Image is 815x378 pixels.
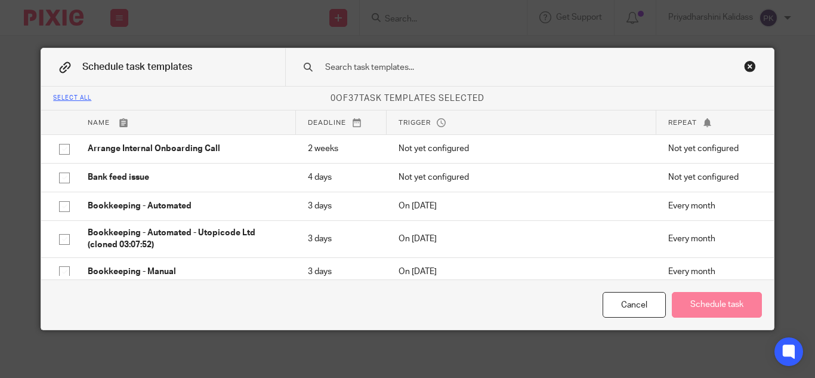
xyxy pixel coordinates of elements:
[399,143,644,155] p: Not yet configured
[308,143,375,155] p: 2 weeks
[41,93,773,105] p: of task templates selected
[668,200,756,212] p: Every month
[399,233,644,245] p: On [DATE]
[88,143,283,155] p: Arrange Internal Onboarding Call
[88,227,283,251] p: Bookkeeping - Automated - Utopicode Ltd (cloned 03:07:52)
[88,266,283,278] p: Bookkeeping - Manual
[603,292,666,318] div: Cancel
[308,233,375,245] p: 3 days
[88,119,110,126] span: Name
[308,266,375,278] p: 3 days
[88,171,283,183] p: Bank feed issue
[331,94,336,103] span: 0
[744,60,756,72] div: Close this dialog window
[668,233,756,245] p: Every month
[308,171,375,183] p: 4 days
[324,61,700,74] input: Search task templates...
[82,62,192,72] span: Schedule task templates
[399,118,644,128] p: Trigger
[308,200,375,212] p: 3 days
[348,94,359,103] span: 37
[308,118,374,128] p: Deadline
[668,118,756,128] p: Repeat
[668,171,756,183] p: Not yet configured
[399,266,644,278] p: On [DATE]
[399,171,644,183] p: Not yet configured
[88,200,283,212] p: Bookkeeping - Automated
[668,143,756,155] p: Not yet configured
[668,266,756,278] p: Every month
[53,95,91,102] div: Select all
[399,200,644,212] p: On [DATE]
[672,292,762,318] button: Schedule task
